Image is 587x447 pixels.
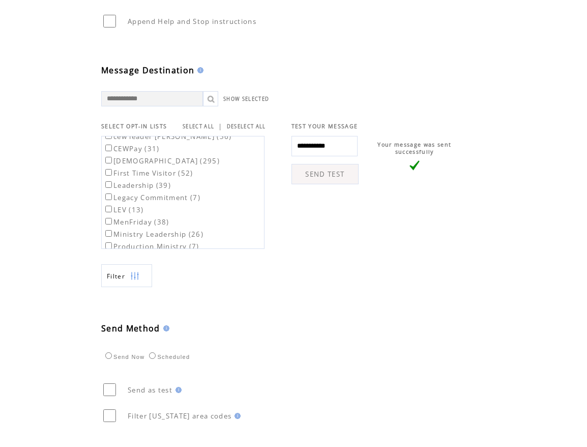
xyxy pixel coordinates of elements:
[103,132,232,141] label: cew leader [PERSON_NAME] (36)
[218,122,222,131] span: |
[101,123,167,130] span: SELECT OPT-IN LISTS
[101,65,194,76] span: Message Destination
[103,217,169,227] label: MenFriday (38)
[183,123,214,130] a: SELECT ALL
[291,164,359,184] a: SEND TEST
[105,157,112,163] input: [DEMOGRAPHIC_DATA] (295)
[128,17,256,26] span: Append Help and Stop instructions
[227,123,266,130] a: DESELECT ALL
[377,141,451,155] span: Your message was sent successfully
[103,156,220,165] label: [DEMOGRAPHIC_DATA] (295)
[103,205,144,214] label: LEV (13)
[105,206,112,212] input: LEV (13)
[103,144,160,153] label: CEWPay (31)
[146,354,190,360] label: Scheduled
[172,387,182,393] img: help.gif
[103,242,199,251] label: Production Ministry (7)
[128,411,231,421] span: Filter [US_STATE] area codes
[160,325,169,331] img: help.gif
[105,242,112,249] input: Production Ministry (7)
[105,181,112,188] input: Leadership (39)
[149,352,156,359] input: Scheduled
[101,323,160,334] span: Send Method
[130,265,139,288] img: filters.png
[101,264,152,287] a: Filter
[194,67,203,73] img: help.gif
[105,218,112,225] input: MenFriday (38)
[223,96,269,102] a: SHOW SELECTED
[103,169,193,178] label: First Time Visitor (52)
[231,413,241,419] img: help.gif
[103,193,200,202] label: Legacy Commitment (7)
[105,145,112,151] input: CEWPay (31)
[409,160,420,171] img: vLarge.png
[105,193,112,200] input: Legacy Commitment (7)
[107,272,125,281] span: Show filters
[103,354,144,360] label: Send Now
[291,123,358,130] span: TEST YOUR MESSAGE
[105,169,112,176] input: First Time Visitor (52)
[105,230,112,237] input: Ministry Leadership (26)
[103,230,203,239] label: Ministry Leadership (26)
[105,352,112,359] input: Send Now
[128,385,172,395] span: Send as test
[103,181,171,190] label: Leadership (39)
